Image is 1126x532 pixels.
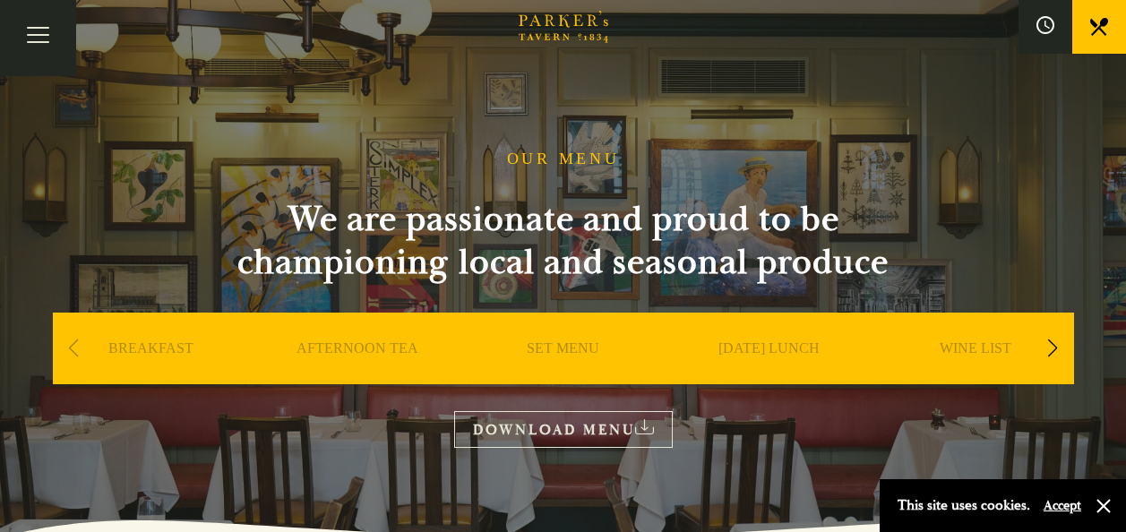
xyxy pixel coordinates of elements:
div: Next slide [1041,329,1065,368]
div: 3 / 9 [465,313,662,438]
button: Close and accept [1095,497,1113,515]
h2: We are passionate and proud to be championing local and seasonal produce [205,198,922,284]
a: BREAKFAST [108,339,193,411]
p: This site uses cookies. [898,493,1030,519]
div: Previous slide [62,329,86,368]
button: Accept [1044,497,1081,514]
a: WINE LIST [940,339,1011,411]
h1: OUR MENU [507,150,620,169]
a: [DATE] LUNCH [718,339,820,411]
div: 1 / 9 [53,313,250,438]
a: AFTERNOON TEA [297,339,418,411]
a: SET MENU [527,339,599,411]
a: DOWNLOAD MENU [454,411,673,448]
div: 4 / 9 [671,313,868,438]
div: 5 / 9 [877,313,1074,438]
div: 2 / 9 [259,313,456,438]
